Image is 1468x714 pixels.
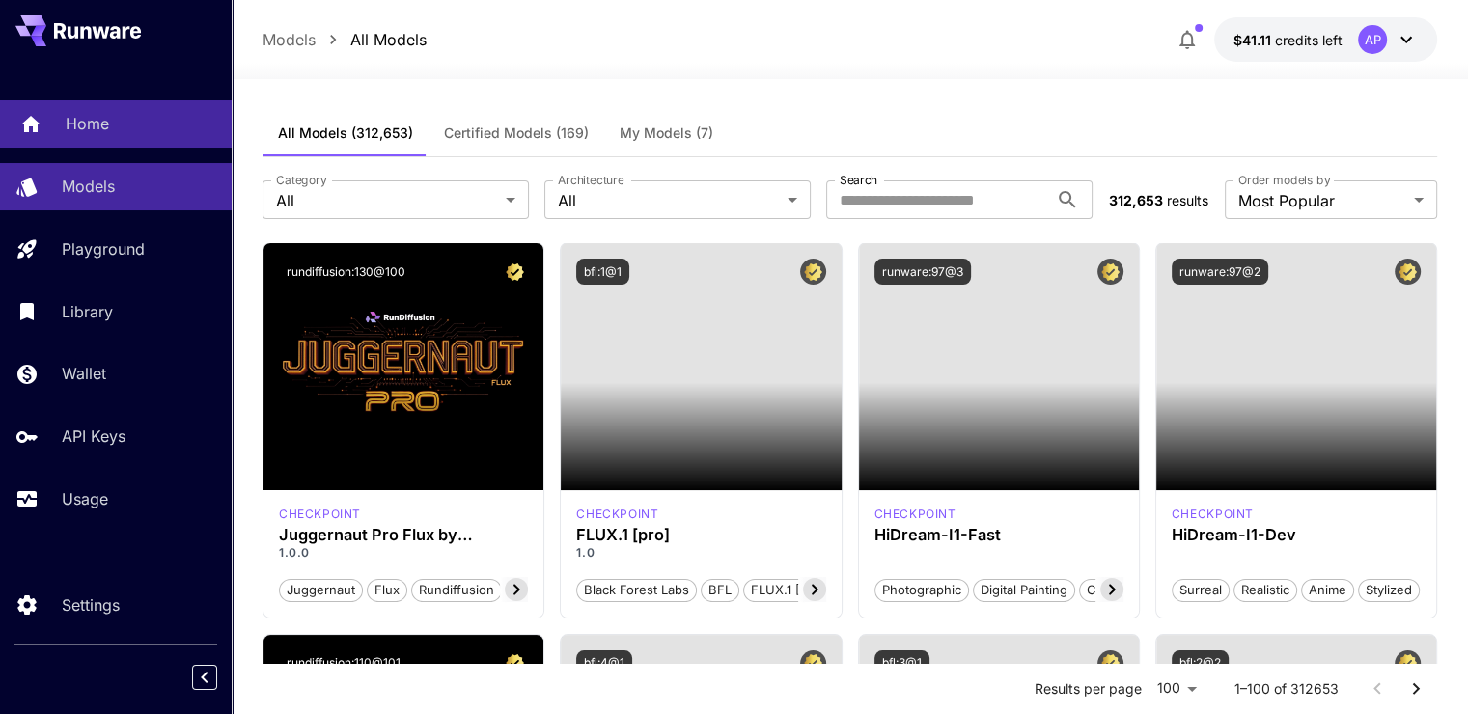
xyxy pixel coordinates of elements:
[1079,577,1153,602] button: Cinematic
[279,506,361,523] div: FLUX.1 D
[278,124,413,142] span: All Models (312,653)
[1166,192,1207,208] span: results
[279,577,363,602] button: juggernaut
[577,581,696,600] span: Black Forest Labs
[874,506,956,523] div: HiDream Fast
[1172,650,1229,676] button: bfl:2@2
[279,259,413,285] button: rundiffusion:130@100
[743,577,833,602] button: FLUX.1 [pro]
[276,172,327,188] label: Category
[1108,192,1162,208] span: 312,653
[1172,577,1230,602] button: Surreal
[800,650,826,676] button: Certified Model – Vetted for best performance and includes a commercial license.
[62,300,113,323] p: Library
[279,544,528,562] p: 1.0.0
[576,506,658,523] div: fluxpro
[800,259,826,285] button: Certified Model – Vetted for best performance and includes a commercial license.
[576,526,825,544] h3: FLUX.1 [pro]
[502,650,528,676] button: Certified Model – Vetted for best performance and includes a commercial license.
[558,189,780,212] span: All
[279,650,408,676] button: rundiffusion:110@101
[744,581,832,600] span: FLUX.1 [pro]
[973,577,1075,602] button: Digital Painting
[263,28,316,51] a: Models
[1233,32,1275,48] span: $41.11
[1275,32,1343,48] span: credits left
[1035,679,1142,699] p: Results per page
[444,124,589,142] span: Certified Models (169)
[62,362,106,385] p: Wallet
[1233,30,1343,50] div: $41.10893
[207,660,232,695] div: Collapse sidebar
[1359,581,1419,600] span: Stylized
[874,506,956,523] p: checkpoint
[874,526,1123,544] h3: HiDream-I1-Fast
[874,259,971,285] button: runware:97@3
[263,28,427,51] nav: breadcrumb
[1097,259,1123,285] button: Certified Model – Vetted for best performance and includes a commercial license.
[1233,577,1297,602] button: Realistic
[62,175,115,198] p: Models
[1358,577,1420,602] button: Stylized
[1214,17,1437,62] button: $41.10893AP
[1301,577,1354,602] button: Anime
[1358,25,1387,54] div: AP
[1149,674,1204,702] div: 100
[702,581,738,600] span: BFL
[276,189,498,212] span: All
[1097,650,1123,676] button: Certified Model – Vetted for best performance and includes a commercial license.
[1080,581,1152,600] span: Cinematic
[1395,259,1421,285] button: Certified Model – Vetted for best performance and includes a commercial license.
[974,581,1074,600] span: Digital Painting
[62,425,125,448] p: API Keys
[576,506,658,523] p: checkpoint
[874,650,929,676] button: bfl:3@1
[620,124,713,142] span: My Models (7)
[1173,581,1229,600] span: Surreal
[66,112,109,135] p: Home
[1172,259,1268,285] button: runware:97@2
[367,577,407,602] button: flux
[411,577,502,602] button: rundiffusion
[1397,670,1435,708] button: Go to next page
[412,581,501,600] span: rundiffusion
[62,487,108,510] p: Usage
[875,581,968,600] span: Photographic
[1234,679,1339,699] p: 1–100 of 312653
[558,172,623,188] label: Architecture
[701,577,739,602] button: BFL
[280,581,362,600] span: juggernaut
[62,237,145,261] p: Playground
[576,259,629,285] button: bfl:1@1
[62,593,120,617] p: Settings
[368,581,406,600] span: flux
[1395,650,1421,676] button: Certified Model – Vetted for best performance and includes a commercial license.
[279,506,361,523] p: checkpoint
[576,544,825,562] p: 1.0
[576,577,697,602] button: Black Forest Labs
[502,259,528,285] button: Certified Model – Vetted for best performance and includes a commercial license.
[279,526,528,544] h3: Juggernaut Pro Flux by RunDiffusion
[1238,172,1330,188] label: Order models by
[192,665,217,690] button: Collapse sidebar
[1234,581,1296,600] span: Realistic
[350,28,427,51] a: All Models
[1238,189,1406,212] span: Most Popular
[576,650,632,676] button: bfl:4@1
[1302,581,1353,600] span: Anime
[840,172,877,188] label: Search
[1172,526,1421,544] h3: HiDream-I1-Dev
[874,577,969,602] button: Photographic
[1172,506,1254,523] p: checkpoint
[1172,506,1254,523] div: HiDream Dev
